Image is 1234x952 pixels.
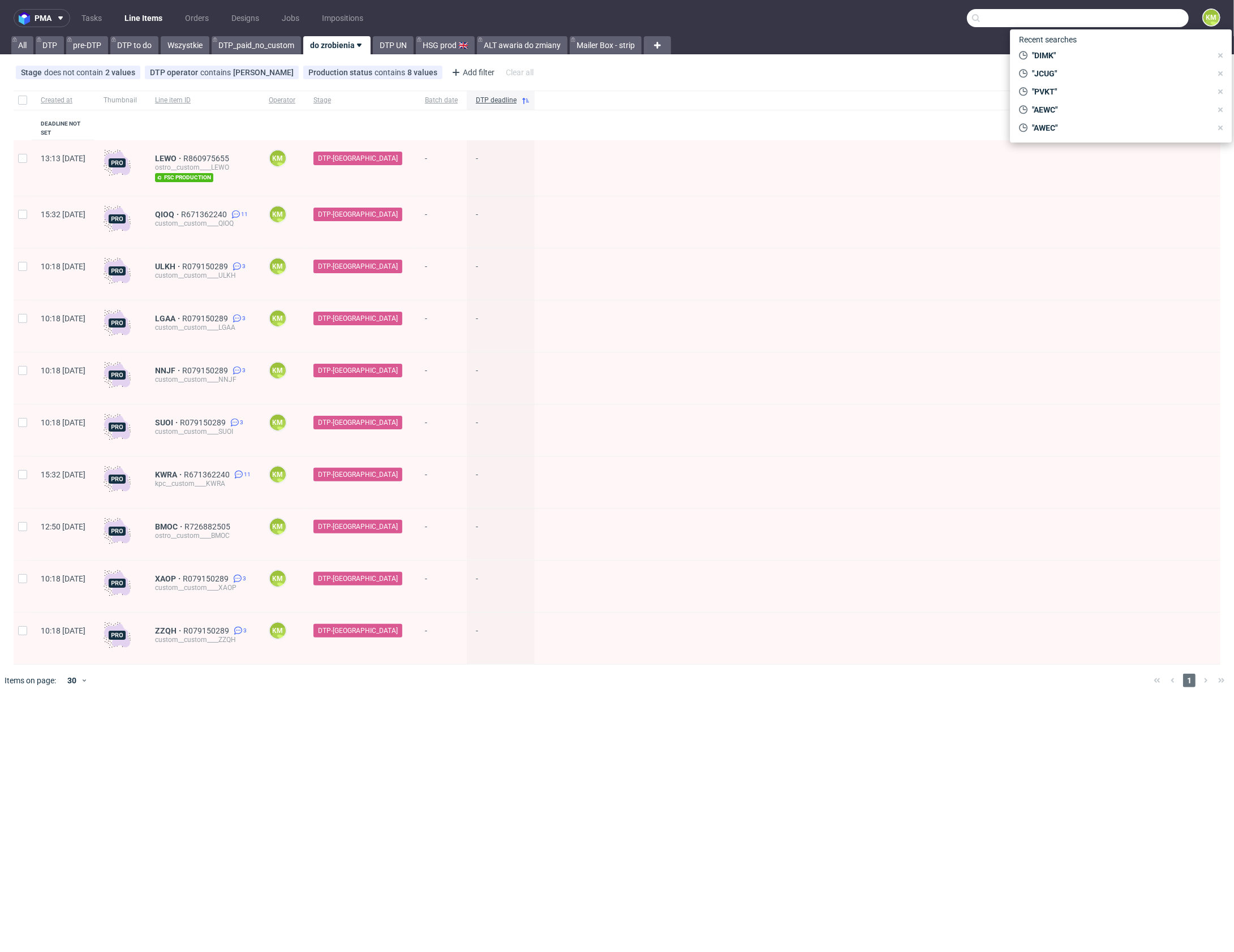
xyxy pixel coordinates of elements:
a: 3 [231,574,246,583]
div: 30 [61,673,81,688]
span: 12:50 [DATE] [41,522,85,531]
a: R079150289 [180,418,228,427]
div: [PERSON_NAME] [233,68,294,77]
a: LEWO [155,154,183,163]
span: - [476,262,526,286]
span: 3 [242,366,246,375]
img: pro-icon.017ec5509f39f3e742e3.png [104,309,131,337]
span: fsc production [155,173,213,182]
a: Mailer Box - strip [570,36,642,54]
img: pro-icon.017ec5509f39f3e742e3.png [104,622,131,649]
span: - [476,522,526,546]
span: - [476,154,526,182]
span: DTP deadline [476,96,517,105]
span: Operator [269,96,295,105]
span: - [425,522,458,546]
span: - [476,626,526,651]
div: custom__custom____QIOQ [155,219,251,228]
a: XAOP [155,574,183,583]
span: Items on page: [5,675,56,686]
span: - [476,366,526,390]
a: R079150289 [183,574,231,583]
div: Clear all [504,64,536,80]
div: kpc__custom____KWRA [155,479,251,488]
a: DTP to do [110,36,158,54]
div: ostro__custom____BMOC [155,531,251,540]
img: pro-icon.017ec5509f39f3e742e3.png [104,518,131,545]
a: Designs [225,9,266,27]
div: custom__custom____XAOP [155,583,251,592]
div: 2 values [105,68,135,77]
img: pro-icon.017ec5509f39f3e742e3.png [104,466,131,493]
figcaption: KM [270,363,286,378]
img: pro-icon.017ec5509f39f3e742e3.png [104,570,131,597]
a: R671362240 [184,470,232,479]
span: 1 [1183,674,1196,687]
span: "DIMK" [1028,50,1212,61]
a: QIOQ [155,210,181,219]
span: 10:18 [DATE] [41,626,85,635]
span: "AEWC" [1028,104,1212,115]
span: 10:18 [DATE] [41,366,85,375]
span: DTP-[GEOGRAPHIC_DATA] [318,522,398,532]
span: DTP-[GEOGRAPHIC_DATA] [318,365,398,376]
a: R726882505 [184,522,233,531]
a: R079150289 [182,314,230,323]
a: do zrobienia [303,36,371,54]
span: Created at [41,96,85,105]
a: Line Items [118,9,169,27]
a: ZZQH [155,626,183,635]
span: 15:32 [DATE] [41,210,85,219]
span: 10:18 [DATE] [41,314,85,323]
span: DTP-[GEOGRAPHIC_DATA] [318,313,398,324]
a: Wszystkie [161,36,209,54]
span: pma [35,14,51,22]
span: 3 [242,262,246,271]
span: - [425,470,458,494]
span: - [425,574,458,598]
figcaption: KM [270,206,286,222]
div: custom__custom____SUOI [155,427,251,436]
a: R079150289 [182,262,230,271]
a: Jobs [275,9,306,27]
a: ALT awaria do zmiany [477,36,567,54]
span: 11 [241,210,248,219]
span: R860975655 [183,154,231,163]
span: 15:32 [DATE] [41,470,85,479]
span: 10:18 [DATE] [41,262,85,271]
span: DTP-[GEOGRAPHIC_DATA] [318,626,398,636]
a: DTP UN [373,36,414,54]
span: "AWEC" [1028,122,1212,133]
a: LGAA [155,314,182,323]
span: 3 [242,314,246,323]
figcaption: KM [270,311,286,326]
div: Add filter [447,63,497,81]
span: Line item ID [155,96,251,105]
span: - [476,470,526,494]
a: DTP_paid_no_custom [212,36,301,54]
a: HSG prod 🇬🇧 [416,36,475,54]
a: pre-DTP [66,36,108,54]
a: Impositions [315,9,370,27]
div: Deadline not set [41,119,85,137]
span: - [425,626,458,651]
a: 3 [230,314,246,323]
figcaption: KM [270,571,286,587]
span: R671362240 [181,210,229,219]
span: - [425,418,458,442]
div: custom__custom____NNJF [155,375,251,384]
span: Stage [21,68,44,77]
a: SUOI [155,418,180,427]
figcaption: KM [1203,10,1219,25]
a: R079150289 [183,626,231,635]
